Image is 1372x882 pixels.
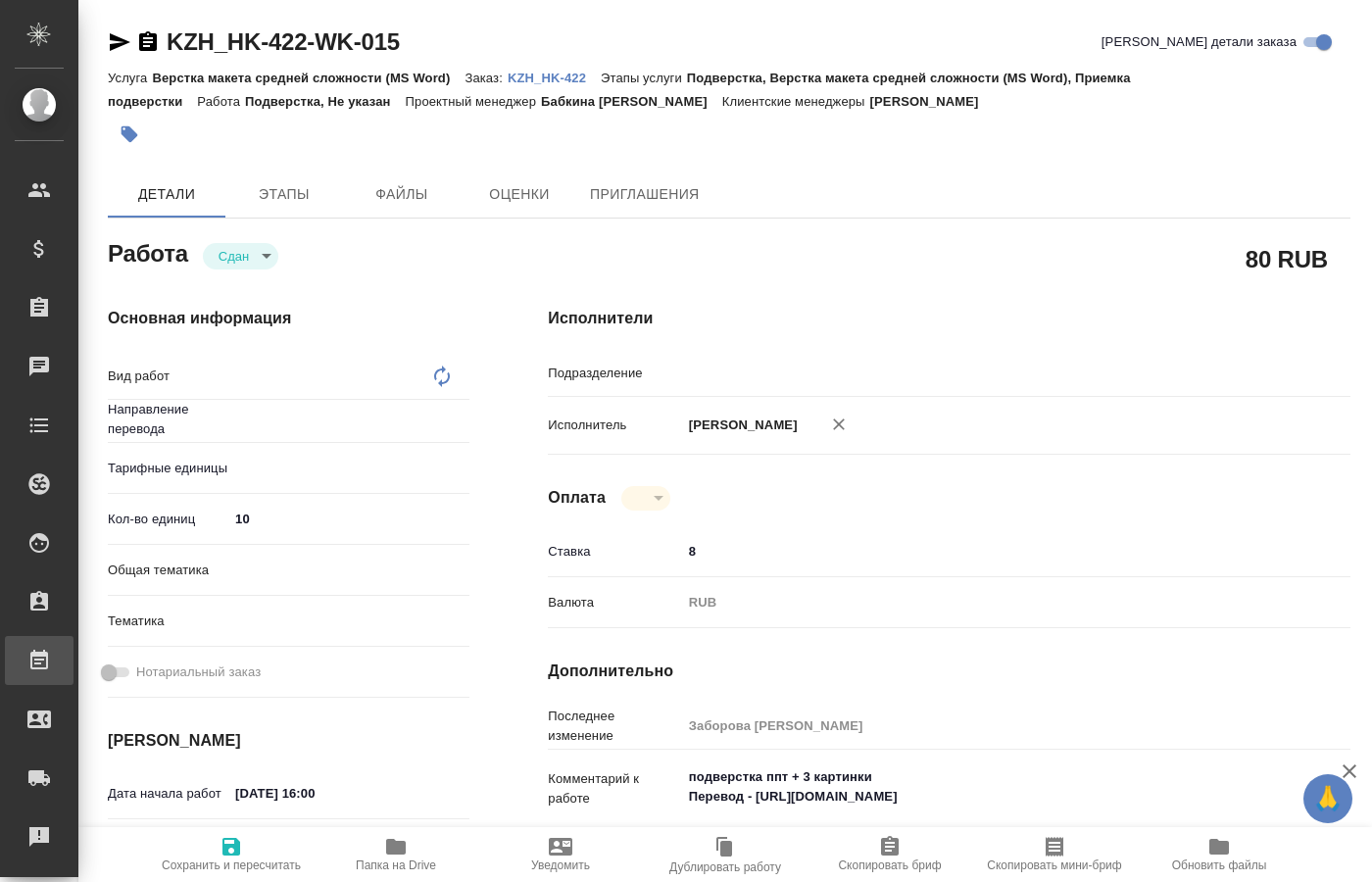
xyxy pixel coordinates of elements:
p: Тарифные единицы [108,459,228,478]
span: Файлы [355,182,449,207]
p: Проектный менеджер [406,94,541,109]
textarea: подверстка ппт + 3 картинки Перевод - [URL][DOMAIN_NAME] [682,760,1284,813]
button: Скопировать ссылку для ЯМессенджера [108,30,131,54]
span: Сохранить и пересчитать [162,858,301,872]
p: Ставка [548,542,681,562]
p: Подверстка, Верстка макета средней сложности (MS Word), Приемка подверстки [108,71,1131,109]
p: Дата начала работ [108,784,228,804]
h4: Оплата [548,486,606,510]
p: Работа [197,94,245,109]
h4: Дополнительно [548,660,1350,683]
p: Этапы услуги [601,71,687,85]
a: KZH_HK-422 [508,69,601,85]
div: Сдан [203,243,278,269]
p: Подверстка, Не указан [245,94,406,109]
span: Приглашения [590,182,700,207]
p: Направление перевода [108,400,228,439]
input: ✎ Введи что-нибудь [228,505,469,533]
button: Обновить файлы [1137,827,1301,882]
button: Уведомить [478,827,643,882]
p: Вид работ [108,367,228,386]
div: ​ [228,452,469,485]
p: Общая тематика [108,561,228,580]
span: Нотариальный заказ [136,662,261,682]
button: Скопировать бриф [808,827,972,882]
button: Папка на Drive [314,827,478,882]
input: Пустое поле [682,711,1284,740]
h4: Основная информация [108,307,469,330]
button: Open [1273,369,1277,373]
p: [PERSON_NAME] [682,416,798,435]
h4: Исполнители [548,307,1350,330]
p: Клиентские менеджеры [722,94,870,109]
h2: 80 RUB [1246,242,1328,275]
span: Папка на Drive [356,858,436,872]
p: KZH_HK-422 [508,71,601,85]
span: Оценки [472,182,566,207]
span: Скопировать мини-бриф [987,858,1121,872]
button: Сдан [213,248,255,265]
button: Скопировать ссылку [136,30,160,54]
div: ​ [228,554,469,587]
button: Скопировать мини-бриф [972,827,1137,882]
p: Верстка макета средней сложности (MS Word) [152,71,465,85]
span: Уведомить [531,858,590,872]
input: ✎ Введи что-нибудь [682,537,1284,565]
button: Сохранить и пересчитать [149,827,314,882]
p: Услуга [108,71,152,85]
span: Этапы [237,182,331,207]
div: Сдан [621,486,670,511]
p: Заказ: [465,71,507,85]
p: Последнее изменение [548,707,681,746]
button: Дублировать работу [643,827,808,882]
div: RUB [682,586,1284,619]
p: Исполнитель [548,416,681,435]
p: Бабкина [PERSON_NAME] [541,94,722,109]
p: [PERSON_NAME] [870,94,994,109]
p: Комментарий к работе [548,769,681,808]
span: 🙏 [1311,778,1345,819]
span: Обновить файлы [1172,858,1267,872]
div: ​ [228,605,469,638]
p: Тематика [108,612,228,631]
h4: [PERSON_NAME] [108,729,469,753]
p: Валюта [548,593,681,612]
span: Детали [120,182,214,207]
button: Удалить исполнителя [817,403,860,446]
h2: Работа [108,234,188,269]
span: [PERSON_NAME] детали заказа [1102,32,1297,52]
span: Дублировать работу [669,860,781,874]
button: Добавить тэг [108,113,151,156]
span: Скопировать бриф [838,858,941,872]
a: KZH_HK-422-WK-015 [167,28,400,55]
input: ✎ Введи что-нибудь [228,779,400,808]
button: 🙏 [1303,774,1352,823]
p: Кол-во единиц [108,510,228,529]
p: Подразделение [548,364,681,383]
button: Open [459,416,463,419]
